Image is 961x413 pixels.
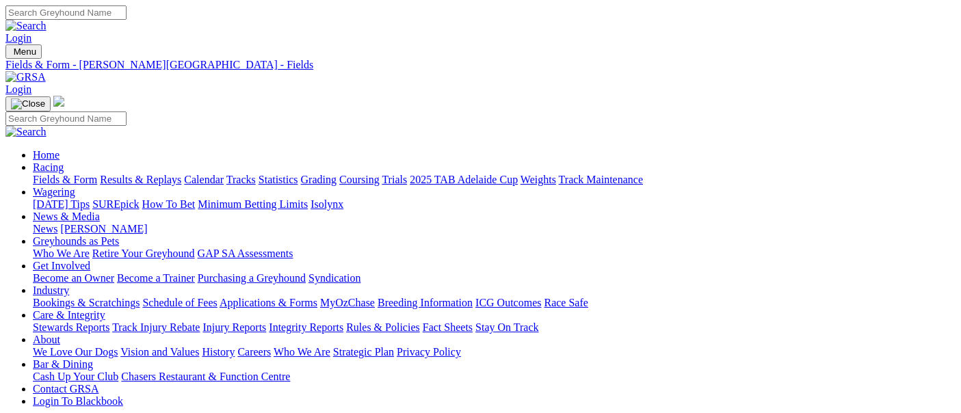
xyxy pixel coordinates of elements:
a: Grading [301,174,337,185]
a: Become a Trainer [117,272,195,284]
a: Race Safe [544,297,588,308]
div: Industry [33,297,956,309]
a: Integrity Reports [269,321,343,333]
a: Careers [237,346,271,358]
a: Become an Owner [33,272,114,284]
a: Home [33,149,60,161]
a: Track Injury Rebate [112,321,200,333]
img: logo-grsa-white.png [53,96,64,107]
a: Syndication [308,272,360,284]
a: Industry [33,284,69,296]
a: Racing [33,161,64,173]
a: Vision and Values [120,346,199,358]
a: How To Bet [142,198,196,210]
a: Rules & Policies [346,321,420,333]
div: Bar & Dining [33,371,956,383]
img: Search [5,20,47,32]
a: SUREpick [92,198,139,210]
a: Care & Integrity [33,309,105,321]
a: ICG Outcomes [475,297,541,308]
div: News & Media [33,223,956,235]
a: GAP SA Assessments [198,248,293,259]
a: News [33,223,57,235]
a: Calendar [184,174,224,185]
button: Toggle navigation [5,96,51,111]
a: [PERSON_NAME] [60,223,147,235]
div: Get Involved [33,272,956,284]
a: Injury Reports [202,321,266,333]
a: Bookings & Scratchings [33,297,140,308]
a: Wagering [33,186,75,198]
div: Care & Integrity [33,321,956,334]
a: News & Media [33,211,100,222]
a: Minimum Betting Limits [198,198,308,210]
a: Applications & Forms [220,297,317,308]
a: Contact GRSA [33,383,98,395]
div: About [33,346,956,358]
a: Greyhounds as Pets [33,235,119,247]
a: Chasers Restaurant & Function Centre [121,371,290,382]
a: Strategic Plan [333,346,394,358]
a: Who We Are [274,346,330,358]
a: Stewards Reports [33,321,109,333]
a: Privacy Policy [397,346,461,358]
img: Close [11,98,45,109]
input: Search [5,5,127,20]
a: Track Maintenance [559,174,643,185]
a: Stay On Track [475,321,538,333]
a: Purchasing a Greyhound [198,272,306,284]
div: Wagering [33,198,956,211]
a: History [202,346,235,358]
a: Fields & Form [33,174,97,185]
a: Fact Sheets [423,321,473,333]
img: Search [5,126,47,138]
a: Isolynx [311,198,343,210]
a: Login [5,83,31,95]
a: Coursing [339,174,380,185]
a: Results & Replays [100,174,181,185]
a: Trials [382,174,407,185]
a: Who We Are [33,248,90,259]
span: Menu [14,46,36,57]
a: Schedule of Fees [142,297,217,308]
input: Search [5,111,127,126]
a: Login [5,32,31,44]
a: [DATE] Tips [33,198,90,210]
a: Cash Up Your Club [33,371,118,382]
a: Fields & Form - [PERSON_NAME][GEOGRAPHIC_DATA] - Fields [5,59,956,71]
div: Racing [33,174,956,186]
a: Statistics [259,174,298,185]
a: MyOzChase [320,297,375,308]
a: Bar & Dining [33,358,93,370]
a: Breeding Information [378,297,473,308]
a: Tracks [226,174,256,185]
button: Toggle navigation [5,44,42,59]
img: GRSA [5,71,46,83]
a: About [33,334,60,345]
a: Get Involved [33,260,90,271]
a: Login To Blackbook [33,395,123,407]
a: Retire Your Greyhound [92,248,195,259]
a: Weights [521,174,556,185]
a: 2025 TAB Adelaide Cup [410,174,518,185]
a: We Love Our Dogs [33,346,118,358]
div: Greyhounds as Pets [33,248,956,260]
